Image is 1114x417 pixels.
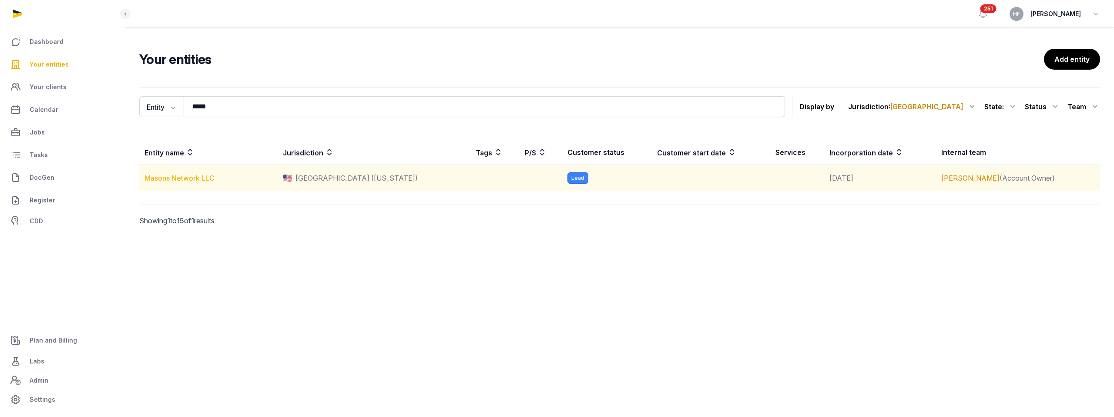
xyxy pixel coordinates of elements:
[799,100,834,114] p: Display by
[980,4,997,13] span: 251
[7,330,118,351] a: Plan and Billing
[191,216,194,225] span: 1
[139,140,278,165] th: Entity name
[30,37,64,47] span: Dashboard
[1002,101,1004,112] span: :
[7,351,118,372] a: Labs
[7,31,118,52] a: Dashboard
[295,173,418,183] span: [GEOGRAPHIC_DATA] ([US_STATE])
[824,165,936,191] td: [DATE]
[7,77,118,98] a: Your clients
[562,140,651,165] th: Customer status
[1013,11,1020,17] span: HF
[890,102,963,111] span: [GEOGRAPHIC_DATA]
[30,335,77,346] span: Plan and Billing
[30,356,44,367] span: Labs
[824,140,936,165] th: Incorporation date
[30,195,55,205] span: Register
[139,51,1044,67] h2: Your entities
[1010,7,1023,21] button: HF
[470,140,520,165] th: Tags
[652,140,771,165] th: Customer start date
[7,99,118,120] a: Calendar
[941,173,1095,183] div: (Account Owner)
[7,212,118,230] a: CDD
[520,140,562,165] th: P/S
[1025,100,1060,114] div: Status
[1067,100,1100,114] div: Team
[889,101,963,112] span: :
[30,127,45,138] span: Jobs
[30,375,48,386] span: Admin
[7,145,118,165] a: Tasks
[30,59,69,70] span: Your entities
[770,140,824,165] th: Services
[30,216,43,226] span: CDD
[848,100,977,114] div: Jurisdiction
[984,100,1018,114] div: State
[139,96,184,117] button: Entity
[7,122,118,143] a: Jobs
[30,82,67,92] span: Your clients
[177,216,184,225] span: 15
[30,104,58,115] span: Calendar
[936,140,1100,165] th: Internal team
[7,372,118,389] a: Admin
[7,190,118,211] a: Register
[941,174,1000,182] a: [PERSON_NAME]
[144,174,215,182] a: Masons Network LLC
[7,167,118,188] a: DocGen
[7,389,118,410] a: Settings
[30,172,54,183] span: DocGen
[278,140,470,165] th: Jurisdiction
[139,205,369,236] p: Showing to of results
[1044,49,1100,70] a: Add entity
[7,54,118,75] a: Your entities
[30,394,55,405] span: Settings
[1030,9,1081,19] span: [PERSON_NAME]
[30,150,48,160] span: Tasks
[167,216,170,225] span: 1
[567,172,588,184] span: Lead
